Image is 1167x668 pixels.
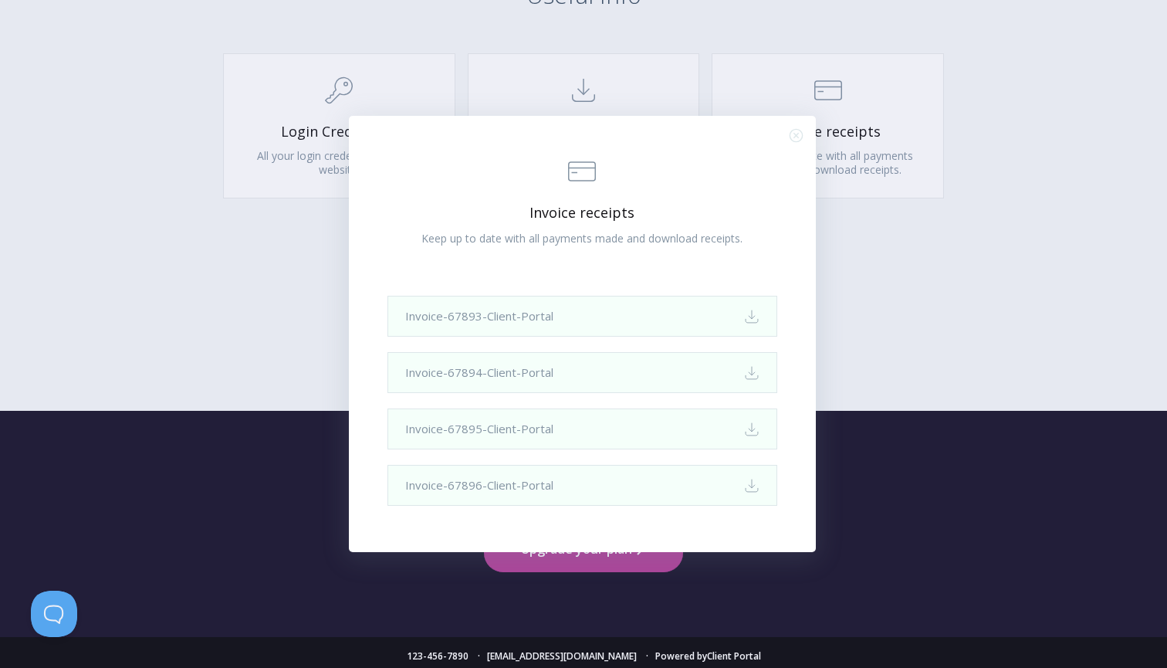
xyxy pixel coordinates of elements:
[387,409,777,449] a: Invoice-67895-Client-Portal
[387,465,777,506] a: Invoice-67896-Client-Portal
[387,296,777,337] a: Invoice-67893-Client-Portal
[790,129,803,142] button: Close (Press escape to close)
[387,352,777,393] a: Invoice-67894-Client-Portal
[411,204,754,222] span: Invoice receipts
[421,231,742,246] span: Keep up to date with all payments made and download receipts.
